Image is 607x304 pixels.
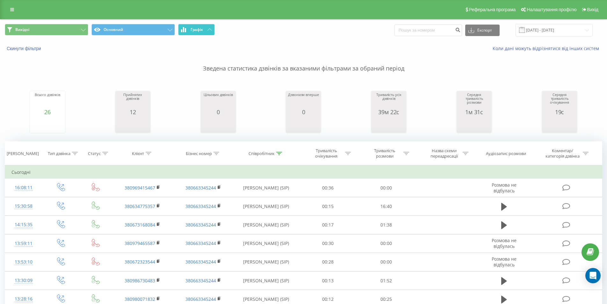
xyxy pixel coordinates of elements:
a: 380986730483 [125,278,155,284]
div: Коментар/категорія дзвінка [544,148,581,159]
button: Експорт [465,25,500,36]
td: 00:00 [357,253,416,271]
span: Розмова не відбулась [492,182,517,194]
a: 380663345244 [185,240,216,246]
div: Середня тривалість розмови [458,93,490,109]
td: [PERSON_NAME] (SIP) [234,179,299,197]
td: 01:38 [357,216,416,234]
td: 00:00 [357,234,416,253]
div: 26 [35,109,60,115]
div: Дзвонили вперше [288,93,319,109]
td: [PERSON_NAME] (SIP) [234,271,299,290]
td: 00:36 [299,179,357,197]
button: Основний [91,24,175,35]
div: 13:59:11 [11,237,36,250]
div: Середня тривалість очікування [544,93,575,109]
button: Графік [178,24,215,35]
div: Статус [88,151,101,156]
div: 13:30:09 [11,274,36,287]
button: Скинути фільтри [5,46,44,51]
div: 12 [117,109,149,115]
div: Всього дзвінків [35,93,60,109]
div: Співробітник [249,151,275,156]
div: 39м 22с [373,109,405,115]
td: 00:15 [299,197,357,216]
a: 380980071832 [125,296,155,302]
div: 14:15:35 [11,219,36,231]
div: Прийнятих дзвінків [117,93,149,109]
div: 0 [288,109,319,115]
span: Розмова не відбулась [492,237,517,249]
span: Розмова не відбулась [492,256,517,268]
button: Вихідні [5,24,88,35]
div: 19с [544,109,575,115]
a: Коли дані можуть відрізнятися вiд інших систем [493,45,602,51]
a: 380979465587 [125,240,155,246]
div: 0 [204,109,233,115]
td: [PERSON_NAME] (SIP) [234,197,299,216]
div: Тривалість усіх дзвінків [373,93,405,109]
td: [PERSON_NAME] (SIP) [234,234,299,253]
span: Вихід [587,7,598,12]
td: Сьогодні [5,166,602,179]
a: 380634775357 [125,203,155,209]
span: Реферальна програма [469,7,516,12]
div: Аудіозапис розмови [486,151,526,156]
td: [PERSON_NAME] (SIP) [234,253,299,271]
a: 380663345244 [185,185,216,191]
div: 16:08:11 [11,182,36,194]
a: 380672323544 [125,259,155,265]
span: Графік [191,27,203,32]
td: [PERSON_NAME] (SIP) [234,216,299,234]
div: Цільових дзвінків [204,93,233,109]
td: 01:52 [357,271,416,290]
input: Пошук за номером [394,25,462,36]
td: 00:28 [299,253,357,271]
td: 00:00 [357,179,416,197]
div: Назва схеми переадресації [427,148,461,159]
a: 380663345244 [185,296,216,302]
div: Тривалість розмови [368,148,402,159]
div: Тип дзвінка [48,151,70,156]
a: 380663345244 [185,222,216,228]
div: 15:30:58 [11,200,36,212]
a: 380663345244 [185,278,216,284]
div: 13:53:10 [11,256,36,268]
a: 380663345244 [185,203,216,209]
a: 380663345244 [185,259,216,265]
td: 16:40 [357,197,416,216]
div: Тривалість очікування [309,148,343,159]
div: Клієнт [132,151,144,156]
div: [PERSON_NAME] [7,151,39,156]
td: 00:13 [299,271,357,290]
td: 00:30 [299,234,357,253]
div: 1м 31с [458,109,490,115]
a: 380969415467 [125,185,155,191]
p: Зведена статистика дзвінків за вказаними фільтрами за обраний період [5,52,602,73]
td: 00:17 [299,216,357,234]
a: 380673168084 [125,222,155,228]
div: Бізнес номер [186,151,212,156]
div: Open Intercom Messenger [585,268,601,283]
span: Вихідні [15,27,29,32]
span: Налаштування профілю [527,7,576,12]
